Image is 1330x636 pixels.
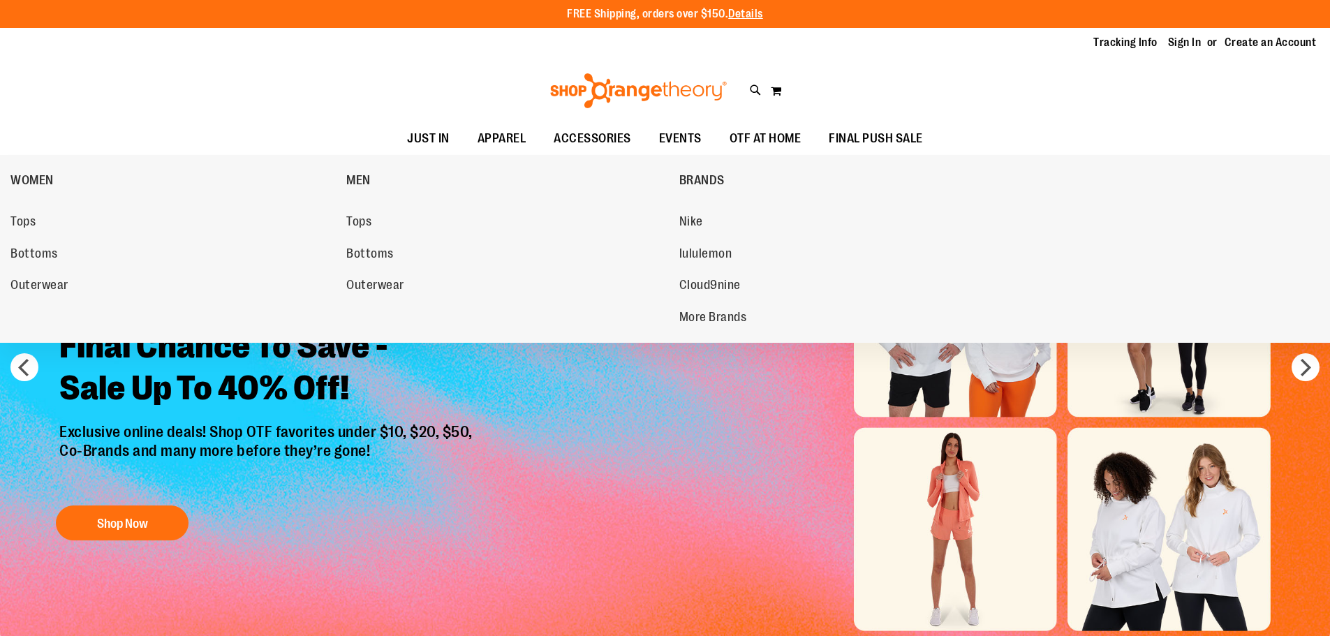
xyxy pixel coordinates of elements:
span: lululemon [679,246,732,264]
span: Cloud9nine [679,278,741,295]
a: Sign In [1168,35,1202,50]
span: Outerwear [346,278,404,295]
button: next [1292,353,1320,381]
span: OTF AT HOME [730,123,801,154]
p: FREE Shipping, orders over $150. [567,6,763,22]
span: Bottoms [346,246,394,264]
span: FINAL PUSH SALE [829,123,923,154]
span: APPAREL [478,123,526,154]
p: Exclusive online deals! Shop OTF favorites under $10, $20, $50, Co-Brands and many more before th... [49,423,487,491]
span: Nike [679,214,703,232]
span: WOMEN [10,173,54,191]
span: JUST IN [407,123,450,154]
button: Shop Now [56,505,189,540]
a: Final Chance To Save -Sale Up To 40% Off! Exclusive online deals! Shop OTF favorites under $10, $... [49,315,487,547]
span: Tops [10,214,36,232]
span: BRANDS [679,173,725,191]
span: EVENTS [659,123,702,154]
span: More Brands [679,310,747,327]
img: Shop Orangetheory [548,73,729,108]
span: ACCESSORIES [554,123,631,154]
h2: Final Chance To Save - Sale Up To 40% Off! [49,315,487,423]
span: Bottoms [10,246,58,264]
span: Outerwear [10,278,68,295]
a: Create an Account [1225,35,1317,50]
a: Tracking Info [1093,35,1158,50]
span: Tops [346,214,371,232]
span: MEN [346,173,371,191]
a: Details [728,8,763,20]
button: prev [10,353,38,381]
